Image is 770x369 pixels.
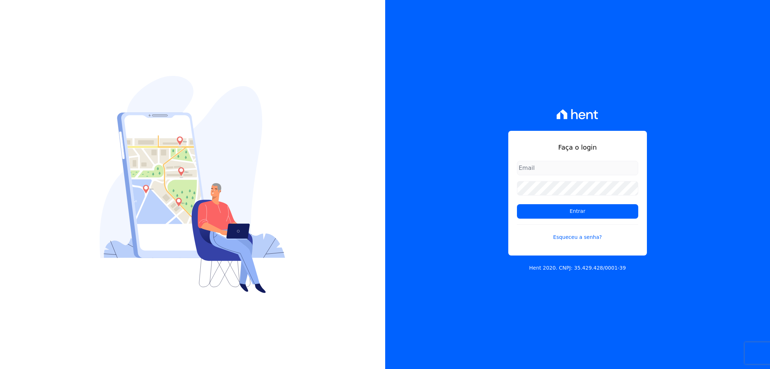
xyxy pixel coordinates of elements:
img: Login [100,76,285,293]
h1: Faça o login [517,142,638,152]
p: Hent 2020. CNPJ: 35.429.428/0001-39 [529,264,626,272]
input: Entrar [517,204,638,219]
input: Email [517,161,638,175]
a: Esqueceu a senha? [517,224,638,241]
